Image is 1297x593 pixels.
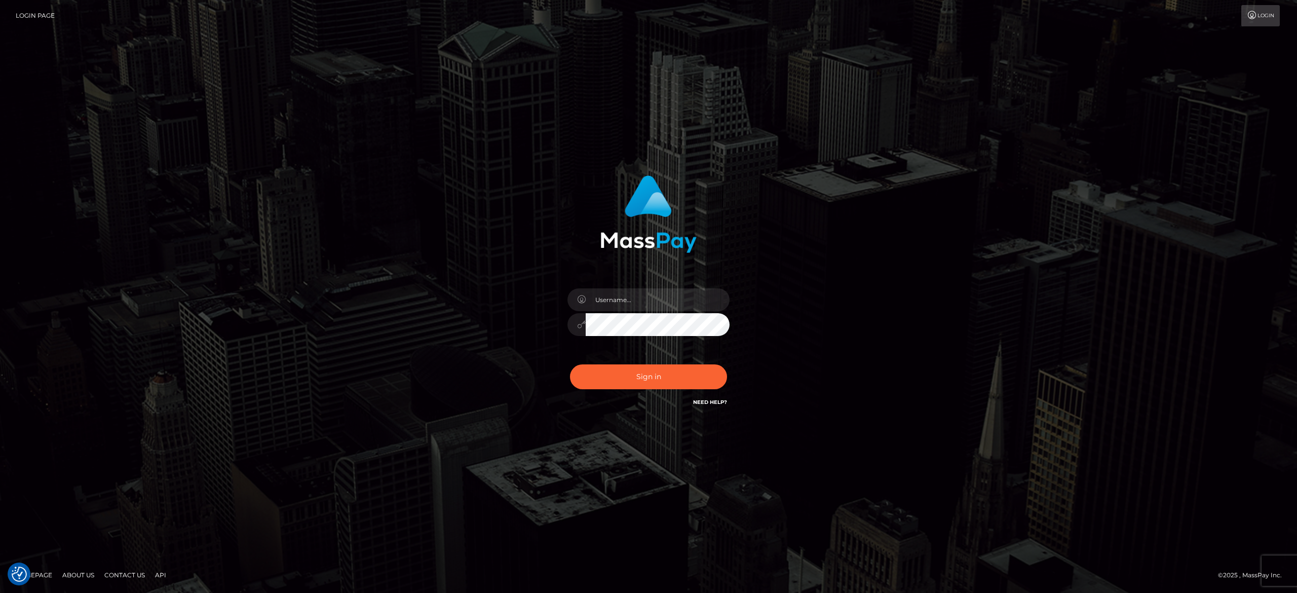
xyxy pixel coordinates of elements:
div: © 2025 , MassPay Inc. [1218,570,1289,581]
a: Contact Us [100,567,149,583]
img: MassPay Login [600,175,697,253]
a: Login Page [16,5,55,26]
a: Homepage [11,567,56,583]
button: Sign in [570,364,727,389]
button: Consent Preferences [12,567,27,582]
img: Revisit consent button [12,567,27,582]
input: Username... [586,288,730,311]
a: Login [1241,5,1280,26]
a: About Us [58,567,98,583]
a: API [151,567,170,583]
a: Need Help? [693,399,727,405]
